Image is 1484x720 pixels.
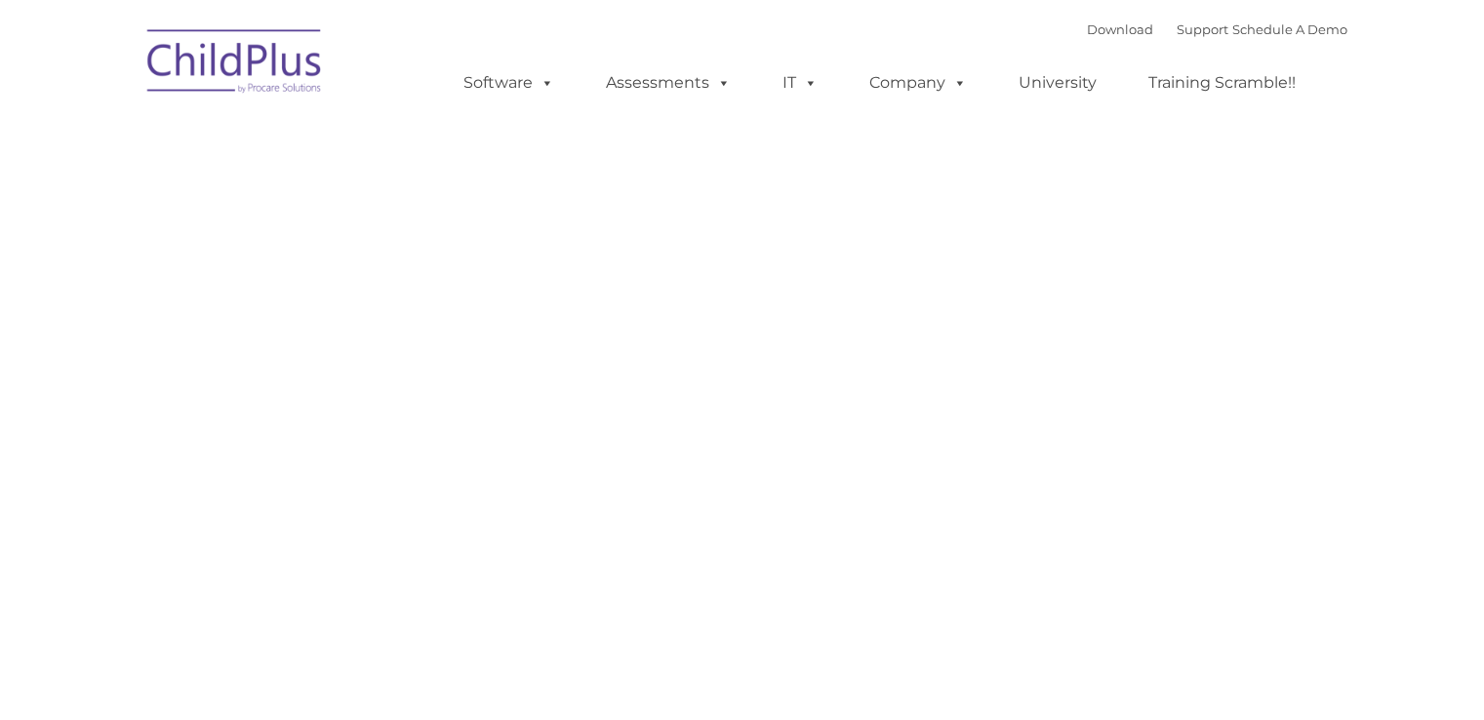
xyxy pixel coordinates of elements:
a: University [999,63,1116,102]
img: ChildPlus by Procare Solutions [138,16,333,113]
a: Company [850,63,986,102]
a: Support [1177,21,1228,37]
a: Training Scramble!! [1129,63,1315,102]
font: | [1087,21,1347,37]
a: Schedule A Demo [1232,21,1347,37]
a: Download [1087,21,1153,37]
a: Assessments [586,63,750,102]
a: IT [763,63,837,102]
a: Software [444,63,574,102]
